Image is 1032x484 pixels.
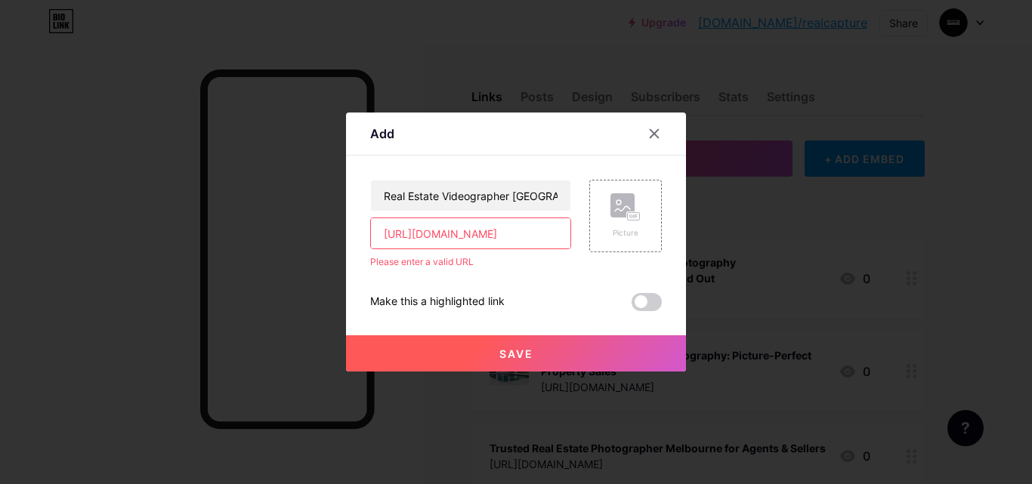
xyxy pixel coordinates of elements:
input: URL [371,218,570,248]
button: Save [346,335,686,371]
div: Add [370,125,394,143]
input: Title [371,180,570,211]
div: Please enter a valid URL [370,255,571,269]
span: Save [499,347,533,360]
div: Make this a highlighted link [370,293,505,311]
div: Picture [610,227,641,239]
